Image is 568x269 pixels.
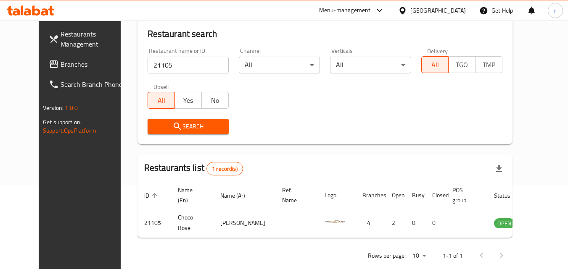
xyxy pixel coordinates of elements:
th: Busy [405,183,425,208]
td: 0 [405,208,425,238]
input: Search for restaurant name or ID.. [148,57,229,73]
table: enhanced table [137,183,560,238]
div: OPEN [494,218,515,228]
span: Status [494,191,521,201]
button: All [421,56,449,73]
div: All [239,57,320,73]
span: Yes [178,94,198,107]
a: Support.OpsPlatform [43,125,96,136]
span: Search Branch Phone [61,79,127,89]
div: [GEOGRAPHIC_DATA] [410,6,466,15]
span: Branches [61,59,127,69]
h2: Restaurants list [144,162,243,175]
span: Restaurants Management [61,29,127,49]
th: Logo [318,183,356,208]
p: 1-1 of 1 [443,251,463,261]
div: All [330,57,411,73]
button: TMP [475,56,502,73]
th: Branches [356,183,385,208]
button: All [148,92,175,109]
button: Yes [174,92,202,109]
span: Get support on: [43,117,82,128]
div: Total records count [206,162,243,175]
span: ID [144,191,160,201]
a: Search Branch Phone [42,74,134,94]
label: Delivery [427,48,448,54]
td: 21105 [137,208,171,238]
button: No [201,92,229,109]
th: Open [385,183,405,208]
span: Version: [43,102,63,113]
a: Branches [42,54,134,74]
span: 1 record(s) [207,165,243,173]
span: Ref. Name [282,185,308,205]
button: Search [148,119,229,134]
span: No [205,94,225,107]
td: 0 [425,208,446,238]
span: OPEN [494,219,515,228]
img: Choco Rose [325,211,346,232]
a: Restaurants Management [42,24,134,54]
td: Choco Rose [171,208,214,238]
td: 4 [356,208,385,238]
td: [PERSON_NAME] [214,208,275,238]
div: Export file [489,159,509,179]
button: TGO [448,56,476,73]
span: 1.0.0 [65,102,78,113]
div: Menu-management [319,5,371,16]
span: All [151,94,172,107]
span: r [554,6,556,15]
span: All [425,59,445,71]
th: Closed [425,183,446,208]
td: 2 [385,208,405,238]
span: Name (Ar) [220,191,256,201]
label: Upsell [153,84,169,89]
p: Rows per page: [368,251,406,261]
span: Name (En) [178,185,203,205]
h2: Restaurant search [148,28,502,40]
span: TGO [452,59,472,71]
span: POS group [452,185,477,205]
span: TMP [479,59,499,71]
span: Search [154,121,222,132]
div: Rows per page: [409,250,429,262]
